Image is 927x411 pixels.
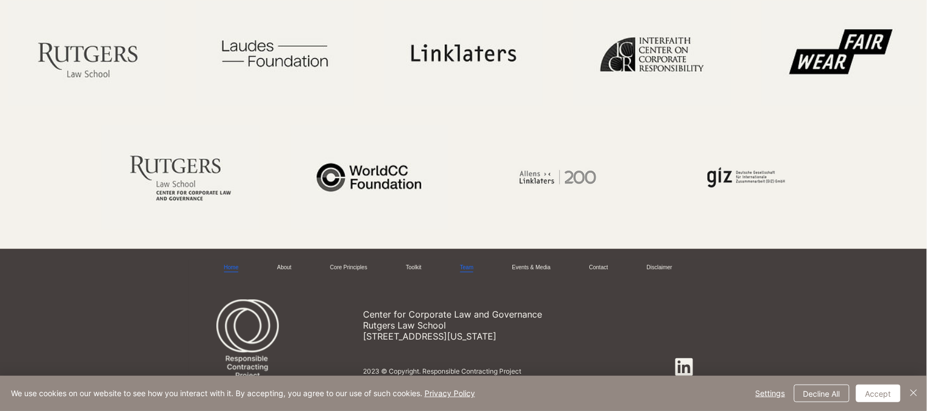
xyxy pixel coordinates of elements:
[756,385,785,402] span: Settings
[512,264,551,273] a: Events & Media
[224,264,239,273] a: Home
[363,309,613,320] p: Center for Corporate Law and Governance
[479,125,636,230] img: allens_links_logo.png
[460,264,473,273] a: Team
[196,1,354,106] img: laudes_logo_edited.jpg
[856,385,901,402] button: Accept
[762,1,919,106] img: fairwear_logo_edited.jpg
[363,331,613,342] p: [STREET_ADDRESS][US_STATE]
[8,1,165,106] img: rutgers_law_logo_edited.jpg
[277,264,292,273] a: About
[425,388,475,398] a: Privacy Policy
[907,385,920,402] button: Close
[384,1,542,106] img: linklaters_logo_edited.jpg
[647,264,673,273] a: Disclaimer
[330,264,367,273] a: Core Principles
[216,260,703,277] nav: Site
[794,385,850,402] button: Decline All
[667,125,825,230] img: giz_logo.png
[291,125,448,230] img: world_cc_edited.jpg
[406,264,421,273] a: Toolkit
[363,368,655,376] p: 2023 © Copyright. Responsible Contracting Project
[363,320,613,331] p: Rutgers Law School
[573,1,731,106] img: ICCR_logo_edited.jpg
[589,264,608,273] a: Contact
[216,299,280,388] img: v2 New RCP logo cream.png
[11,388,475,398] span: We use cookies on our website to see how you interact with it. By accepting, you agree to our use...
[102,125,259,230] img: rutgers_corp_law_edited.jpg
[907,386,920,399] img: Close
